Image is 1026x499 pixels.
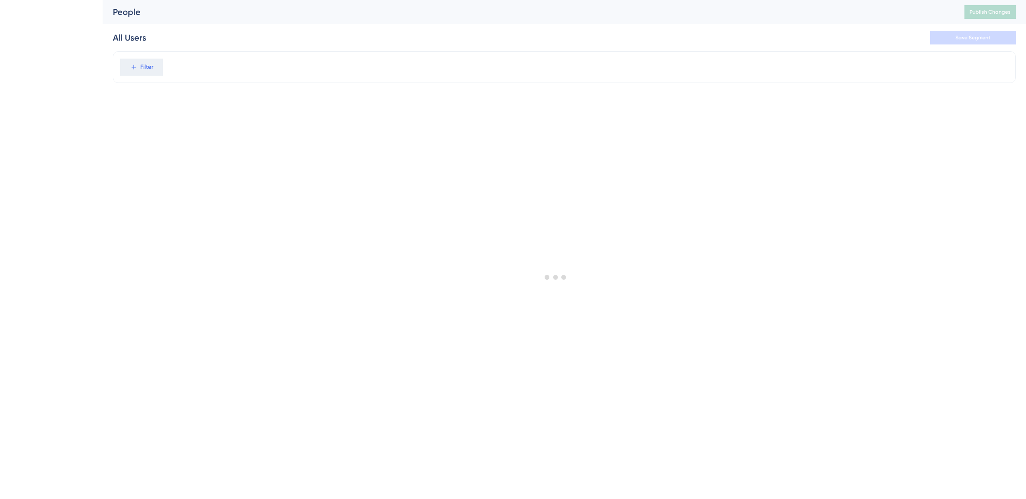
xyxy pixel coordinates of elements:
div: All Users [113,32,146,44]
span: Publish Changes [970,9,1011,15]
span: Save Segment [955,34,991,41]
div: People [113,6,943,18]
button: Save Segment [930,31,1016,44]
button: Publish Changes [964,5,1016,19]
